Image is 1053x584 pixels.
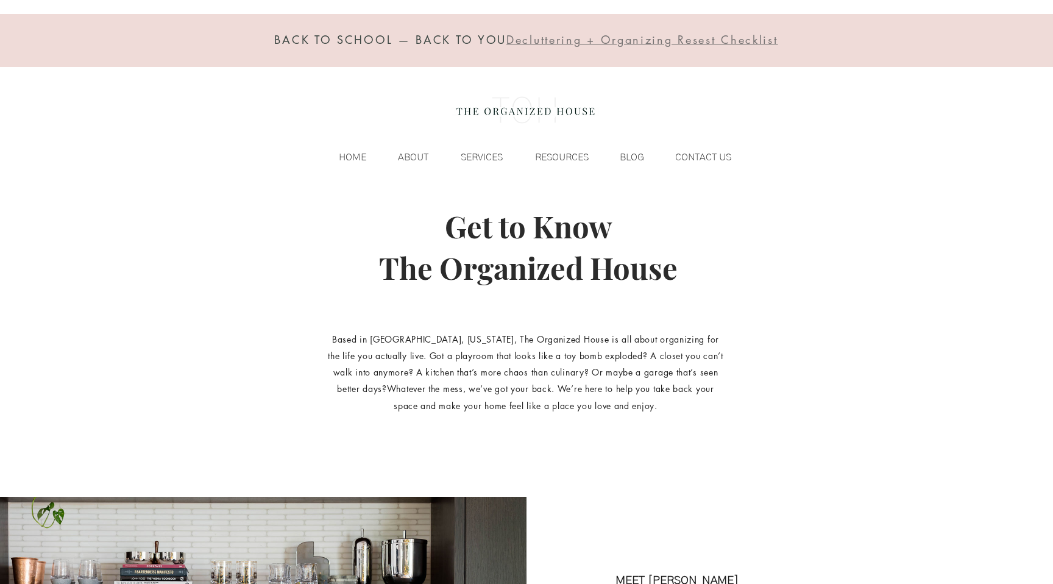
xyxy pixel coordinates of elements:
a: Decluttering + Organizing Resest Checklist [506,35,778,46]
a: CONTACT US [650,148,737,166]
img: the organized house [451,86,600,135]
span: BACK TO SCHOOL — BACK TO YOU [274,32,506,47]
p: RESOURCES [529,148,595,166]
p: ABOUT [392,148,434,166]
p: SERVICES [455,148,509,166]
span: Based in [GEOGRAPHIC_DATA], [US_STATE], The Organized House is all about organizing for the life ... [328,333,723,395]
a: BLOG [595,148,650,166]
a: RESOURCES [509,148,595,166]
span: Decluttering + Organizing Resest Checklist [506,32,778,47]
span: Whatever the mess, we’ve got your back. We’re here to help you take back your space and make your... [387,383,714,411]
h1: Get to Know The Organized House [228,205,829,289]
p: HOME [333,148,372,166]
a: HOME [314,148,372,166]
p: CONTACT US [669,148,737,166]
a: SERVICES [434,148,509,166]
nav: Site [314,148,737,166]
p: BLOG [614,148,650,166]
a: ABOUT [372,148,434,166]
